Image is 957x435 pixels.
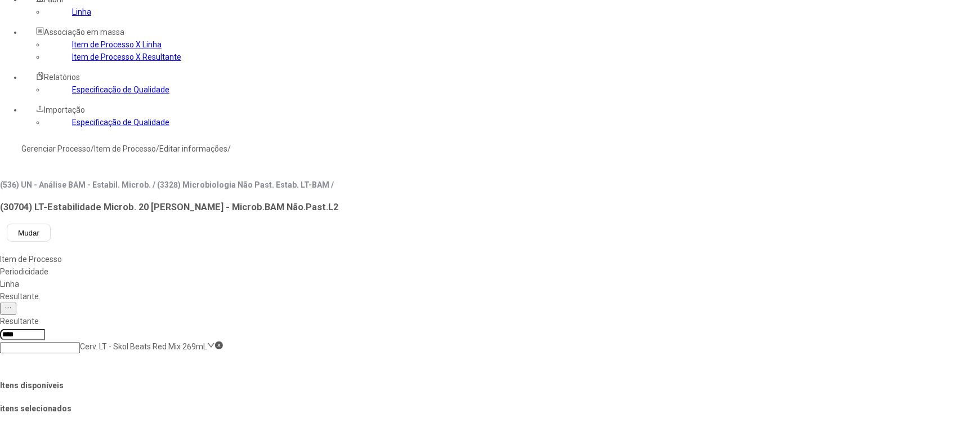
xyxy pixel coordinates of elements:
nz-breadcrumb-separator: / [91,144,94,153]
button: Mudar [7,224,51,242]
a: Item de Processo X Resultante [72,52,181,61]
a: Especificação de Qualidade [72,85,169,94]
a: Editar informações [159,144,227,153]
span: Importação [44,105,85,114]
nz-breadcrumb-separator: / [227,144,231,153]
span: Associação em massa [44,28,124,37]
span: Mudar [18,229,39,237]
nz-breadcrumb-separator: / [156,144,159,153]
a: Especificação de Qualidade [72,118,169,127]
span: Relatórios [44,73,80,82]
a: Gerenciar Processo [21,144,91,153]
a: Linha [72,7,91,16]
a: Item de Processo [94,144,156,153]
a: Item de Processo X Linha [72,40,162,49]
nz-select-item: Cerv. LT - Skol Beats Red Mix 269mL [80,342,207,351]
